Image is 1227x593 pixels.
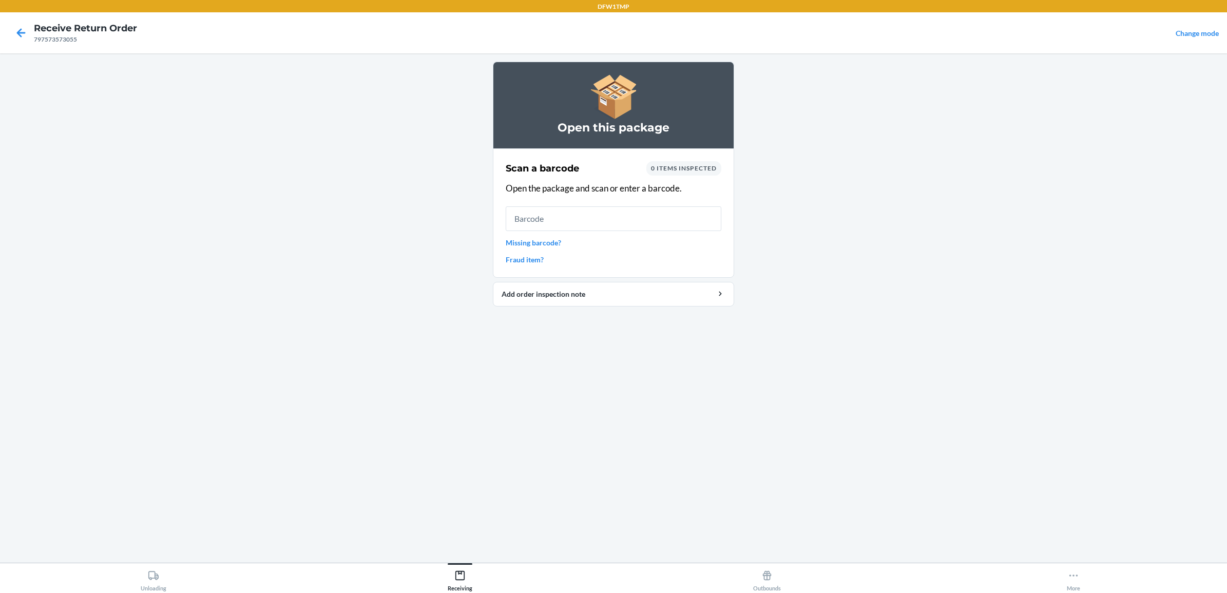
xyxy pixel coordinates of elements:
input: Barcode [506,206,721,231]
button: Outbounds [613,563,921,591]
h2: Scan a barcode [506,162,579,175]
h4: Receive Return Order [34,22,137,35]
a: Change mode [1176,29,1219,37]
button: Add order inspection note [493,282,734,307]
div: More [1067,566,1080,591]
a: Missing barcode? [506,237,721,248]
div: Receiving [448,566,472,591]
div: 797573573055 [34,35,137,44]
div: Unloading [141,566,166,591]
p: Open the package and scan or enter a barcode. [506,182,721,195]
a: Fraud item? [506,254,721,265]
p: DFW1TMP [598,2,629,11]
h3: Open this package [506,120,721,136]
button: Receiving [307,563,614,591]
span: 0 items inspected [651,164,717,172]
div: Add order inspection note [502,289,725,299]
div: Outbounds [753,566,781,591]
